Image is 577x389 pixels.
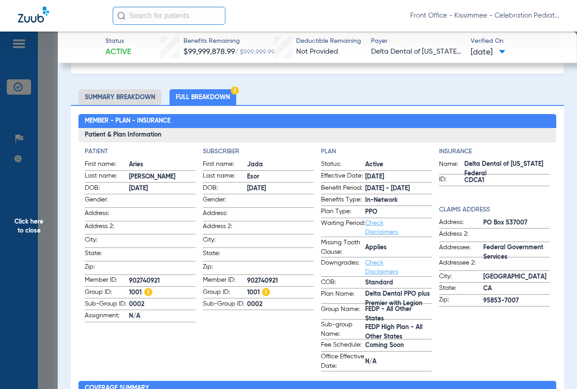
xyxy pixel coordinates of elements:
[129,172,196,182] span: [PERSON_NAME]
[203,160,247,170] span: First name:
[203,171,247,182] span: Last name:
[129,311,196,321] span: N/A
[144,288,152,296] img: Hazard
[85,183,129,194] span: DOB:
[203,183,247,194] span: DOB:
[85,209,129,221] span: Address:
[321,171,365,182] span: Effective Date:
[183,48,235,56] span: $99,999,878.99
[365,160,432,169] span: Active
[296,48,338,55] span: Not Provided
[85,147,196,156] h4: Patient
[85,160,129,170] span: First name:
[203,288,247,298] span: Group ID:
[78,114,556,128] h2: Member - Plan - Insurance
[183,37,275,46] span: Benefits Remaining
[321,195,365,206] span: Benefits Type:
[203,209,247,221] span: Address:
[321,352,365,371] span: Office Effective Date:
[365,310,432,319] span: FEDP - All Other States
[439,218,483,229] span: Address:
[365,220,398,235] a: Check Disclaimers
[439,147,550,156] app-breakdown-title: Insurance
[483,272,550,282] span: [GEOGRAPHIC_DATA]
[439,205,550,215] h4: Claims Address
[365,278,432,288] span: Standard
[439,258,483,270] span: Addressee 2:
[247,300,314,309] span: 0002
[85,235,129,247] span: City:
[371,37,463,46] span: Payer
[247,184,314,193] span: [DATE]
[105,46,131,58] span: Active
[365,172,432,182] span: [DATE]
[371,46,463,58] span: Delta Dental of [US_STATE] Federal
[231,87,239,95] img: Hazard
[203,275,247,286] span: Member ID:
[321,320,365,339] span: Sub-group Name:
[129,300,196,309] span: 0002
[129,184,196,193] span: [DATE]
[321,183,365,194] span: Benefit Period:
[321,207,365,218] span: Plan Type:
[365,243,432,252] span: Applies
[113,7,225,25] input: Search for patients
[235,49,275,55] span: / $999,999.99
[439,160,464,174] span: Name:
[85,195,129,207] span: Gender:
[439,229,483,242] span: Address 2:
[321,160,365,170] span: Status:
[321,278,365,288] span: COB:
[129,276,196,286] span: 902740921
[247,288,314,297] span: 1001
[483,247,550,257] span: Federal Government Services
[464,176,550,185] span: CDCA1
[203,262,247,275] span: Zip:
[483,218,550,228] span: PO Box 537007
[410,11,559,20] span: Front Office - Kissimmee - Celebration Pediatric Dentistry
[85,249,129,261] span: State:
[247,172,314,182] span: Esor
[129,288,196,297] span: 1001
[464,165,550,174] span: Delta Dental of [US_STATE] Federal
[247,276,314,286] span: 902740921
[169,89,236,105] li: Full Breakdown
[105,37,131,46] span: Status
[321,147,432,156] h4: Plan
[321,238,365,257] span: Missing Tooth Clause:
[365,341,432,350] span: Coming Soon
[532,346,577,389] iframe: Chat Widget
[203,222,247,234] span: Address 2:
[203,147,314,156] h4: Subscriber
[471,37,562,46] span: Verified On
[439,295,483,306] span: Zip:
[203,235,247,247] span: City:
[321,305,365,319] span: Group Name:
[296,37,361,46] span: Deductible Remaining
[365,327,432,337] span: FEDP High Plan - All Other States
[365,357,432,366] span: N/A
[78,128,556,142] h3: Patient & Plan Information
[471,47,505,58] span: [DATE]
[365,260,398,275] a: Check Disclaimers
[85,275,129,286] span: Member ID:
[321,258,365,276] span: Downgrades:
[85,222,129,234] span: Address 2:
[365,184,432,193] span: [DATE] - [DATE]
[439,243,483,257] span: Addressee:
[262,288,270,296] img: Hazard
[321,289,365,304] span: Plan Name:
[439,284,483,294] span: State:
[365,196,432,205] span: In-Network
[85,171,129,182] span: Last name:
[365,207,432,217] span: PPO
[203,299,247,310] span: Sub-Group ID:
[439,175,464,186] span: ID:
[483,284,550,293] span: CA
[18,7,49,23] img: Zuub Logo
[365,294,432,303] span: Delta Dental PPO plus Premier with Legion
[78,89,161,105] li: Summary Breakdown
